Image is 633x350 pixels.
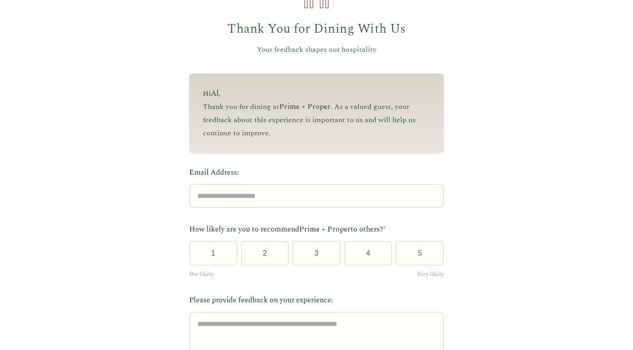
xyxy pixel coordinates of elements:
[189,44,444,56] p: Your feedback shapes our hospitality
[203,87,430,100] p: Hi ,
[211,88,219,99] span: Al
[189,295,444,306] label: Please provide feedback on your experience:
[279,101,331,112] span: Prime + Proper
[299,224,351,235] span: Prime + Proper
[189,241,237,266] button: 1
[344,241,392,266] button: 4
[189,167,444,179] label: Email Address:
[189,270,214,279] span: Not likely
[189,19,444,39] h1: Thank You for Dining With Us
[417,270,444,279] span: Very likely
[203,100,430,139] p: Thank you for dining at . As a valued guest, your feedback about this experience is important to ...
[396,241,444,266] button: 5
[292,241,341,266] button: 3
[189,224,444,236] label: How likely are you to recommend to others?
[241,241,289,266] button: 2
